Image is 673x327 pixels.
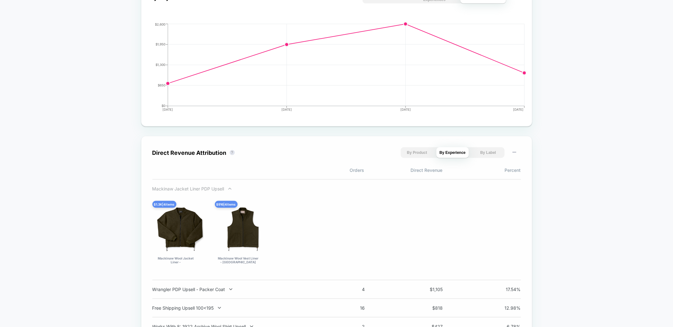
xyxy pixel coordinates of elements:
[281,108,292,111] tspan: [DATE]
[152,149,227,156] div: Direct Revenue Attribution
[493,287,521,292] span: 17.54 %
[152,201,176,208] div: $ 1.3K | 4 items
[400,108,410,111] tspan: [DATE]
[443,167,521,173] span: Percent
[493,305,521,311] span: 12.98 %
[152,186,318,191] div: Mackinaw Jacket Liner PDP Upsell
[152,305,318,311] div: Free Shipping Upsell 100<195
[415,305,443,311] span: $ 818
[156,256,196,264] div: Mackinaw Wool Jacket Liner - [GEOGRAPHIC_DATA]
[155,22,165,26] tspan: $2,600
[472,147,505,158] button: By Label
[415,287,443,292] span: $ 1,105
[215,201,238,208] div: $ 916 | 4 items
[156,43,165,46] tspan: $1,950
[152,287,318,292] div: Wrangler PDP Upsell - Packer Coat
[218,204,268,254] img: Mackinaw Wool Vest Liner - Forest Green
[364,167,443,173] span: Direct Revenue
[158,84,165,87] tspan: $650
[436,147,469,158] button: By Experience
[286,167,364,173] span: Orders
[162,108,173,111] tspan: [DATE]
[230,150,235,155] button: ?
[218,256,259,264] div: Mackinaw Wool Vest Liner - [GEOGRAPHIC_DATA]
[156,63,165,67] tspan: $1,300
[513,108,523,111] tspan: [DATE]
[401,147,433,158] button: By Product
[156,204,205,254] img: Mackinaw Wool Jacket Liner - Forest Green
[337,305,365,311] span: 16
[162,104,165,108] tspan: $0
[337,287,365,292] span: 4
